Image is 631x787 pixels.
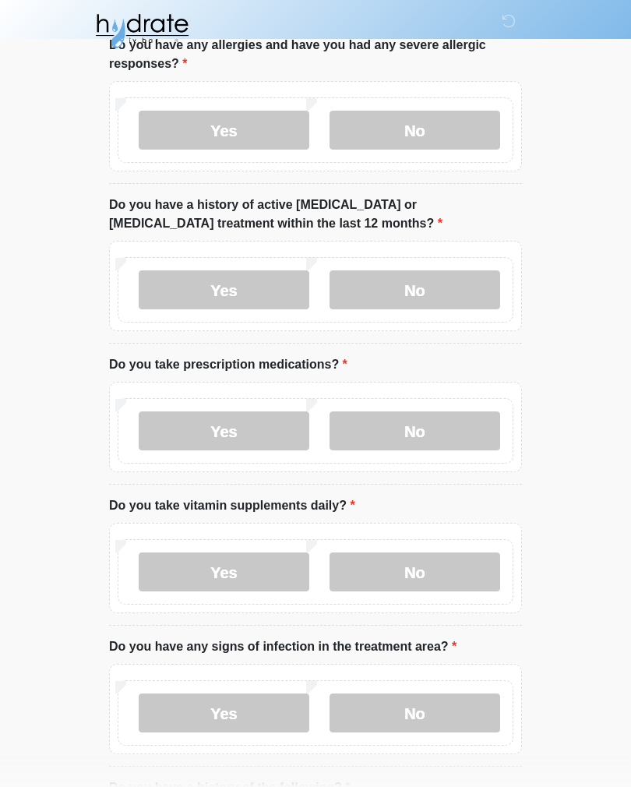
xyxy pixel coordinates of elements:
[93,12,190,51] img: Hydrate IV Bar - Fort Collins Logo
[139,412,309,451] label: Yes
[330,553,500,592] label: No
[109,196,522,234] label: Do you have a history of active [MEDICAL_DATA] or [MEDICAL_DATA] treatment within the last 12 mon...
[330,694,500,733] label: No
[330,412,500,451] label: No
[139,271,309,310] label: Yes
[109,356,347,375] label: Do you take prescription medications?
[109,497,355,516] label: Do you take vitamin supplements daily?
[139,694,309,733] label: Yes
[330,271,500,310] label: No
[139,111,309,150] label: Yes
[109,638,457,657] label: Do you have any signs of infection in the treatment area?
[139,553,309,592] label: Yes
[330,111,500,150] label: No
